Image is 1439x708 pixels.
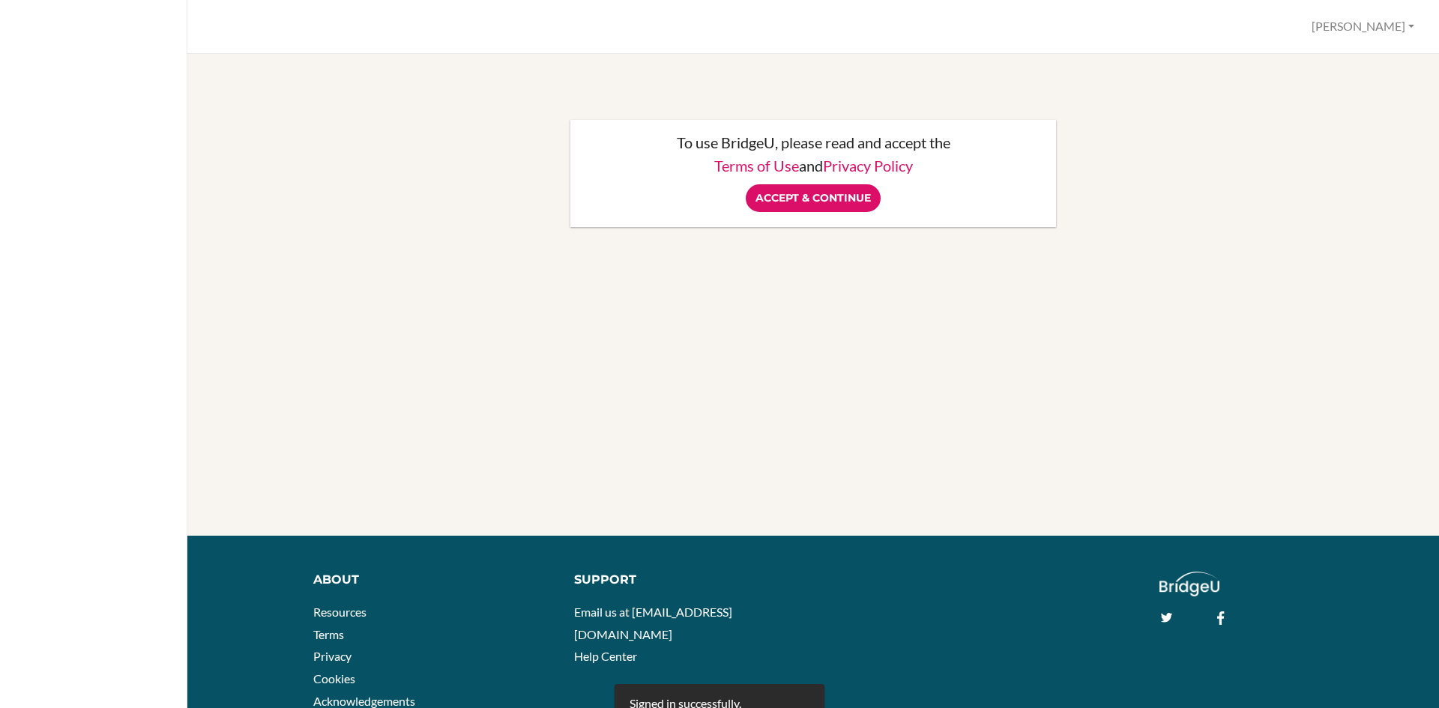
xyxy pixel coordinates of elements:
[574,572,800,589] div: Support
[313,605,366,619] a: Resources
[746,184,881,212] input: Accept & Continue
[313,627,344,641] a: Terms
[714,157,799,175] a: Terms of Use
[1159,572,1220,596] img: logo_white@2x-f4f0deed5e89b7ecb1c2cc34c3e3d731f90f0f143d5ea2071677605dd97b5244.png
[313,649,352,663] a: Privacy
[585,158,1041,173] p: and
[574,649,637,663] a: Help Center
[313,671,355,686] a: Cookies
[1305,13,1421,40] button: [PERSON_NAME]
[313,572,552,589] div: About
[574,605,732,641] a: Email us at [EMAIL_ADDRESS][DOMAIN_NAME]
[585,135,1041,150] p: To use BridgeU, please read and accept the
[823,157,913,175] a: Privacy Policy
